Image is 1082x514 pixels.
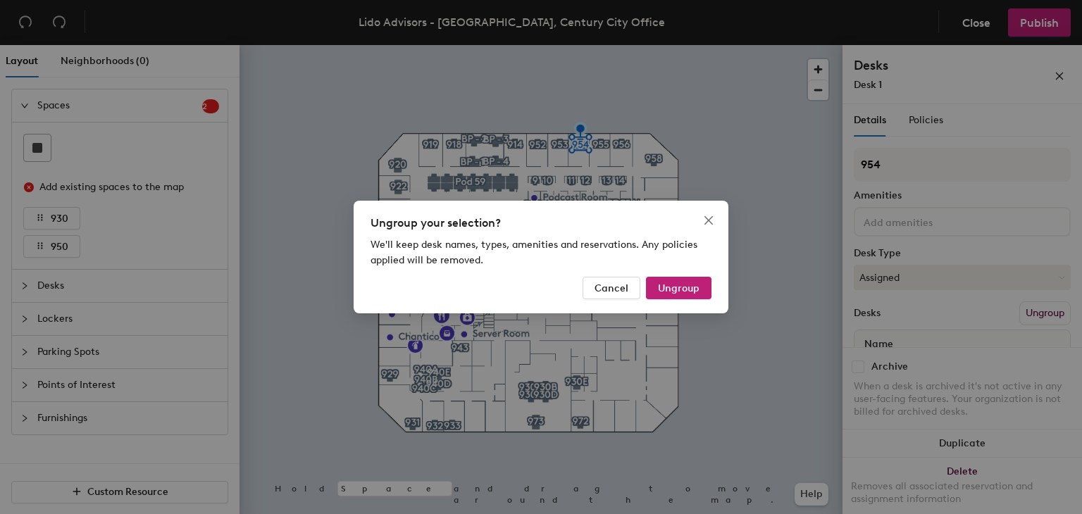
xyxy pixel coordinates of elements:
[583,277,640,299] button: Cancel
[371,239,697,266] span: We'll keep desk names, types, amenities and reservations. Any policies applied will be removed.
[595,282,628,294] span: Cancel
[658,282,699,294] span: Ungroup
[371,215,711,232] div: Ungroup your selection?
[646,277,711,299] button: Ungroup
[703,215,714,226] span: close
[697,215,720,226] span: Close
[697,209,720,232] button: Close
